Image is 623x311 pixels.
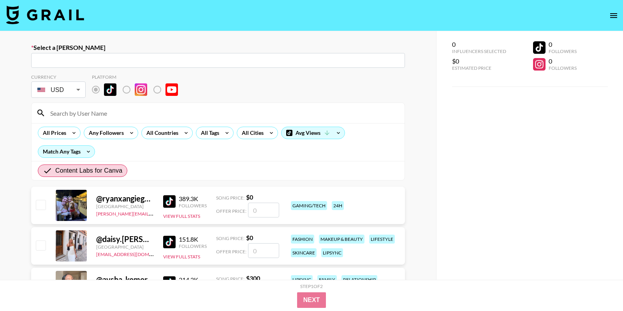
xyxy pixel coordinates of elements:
[179,276,207,284] div: 214.2K
[96,275,154,284] div: @ aysha_komorah
[297,292,326,308] button: Next
[321,248,343,257] div: lipsync
[216,195,245,201] span: Song Price:
[38,146,95,157] div: Match Any Tags
[96,203,154,209] div: [GEOGRAPHIC_DATA]
[46,107,400,119] input: Search by User Name
[163,236,176,248] img: TikTok
[163,213,200,219] button: View Full Stats
[369,235,395,244] div: lifestyle
[165,83,178,96] img: YouTube
[248,243,279,258] input: 0
[248,203,279,217] input: 0
[96,194,154,203] div: @ ryanxangiegames
[452,65,506,71] div: Estimated Price
[31,74,86,80] div: Currency
[246,234,253,241] strong: $ 0
[96,250,174,257] a: [EMAIL_ADDRESS][DOMAIN_NAME]
[216,208,246,214] span: Offer Price:
[606,8,621,23] button: open drawer
[135,83,147,96] img: Instagram
[196,127,221,139] div: All Tags
[104,83,116,96] img: TikTok
[96,209,211,217] a: [PERSON_NAME][EMAIL_ADDRESS][DOMAIN_NAME]
[246,193,253,201] strong: $ 0
[246,274,260,282] strong: $ 300
[92,74,184,80] div: Platform
[291,235,314,244] div: fashion
[549,41,577,48] div: 0
[216,235,245,241] span: Song Price:
[300,283,323,289] div: Step 1 of 2
[92,81,184,98] div: List locked to TikTok.
[96,234,154,244] div: @ daisy.[PERSON_NAME]
[291,275,313,284] div: lipsync
[452,48,506,54] div: Influencers Selected
[96,244,154,250] div: [GEOGRAPHIC_DATA]
[31,44,405,51] label: Select a [PERSON_NAME]
[332,201,344,210] div: 24h
[549,48,577,54] div: Followers
[452,57,506,65] div: $0
[84,127,125,139] div: Any Followers
[216,276,245,282] span: Song Price:
[237,127,265,139] div: All Cities
[291,248,317,257] div: skincare
[291,201,327,210] div: gaming/tech
[38,127,68,139] div: All Prices
[549,57,577,65] div: 0
[6,5,84,24] img: Grail Talent
[142,127,180,139] div: All Countries
[33,83,84,97] div: USD
[179,235,207,243] div: 151.8K
[179,203,207,209] div: Followers
[179,243,207,249] div: Followers
[179,195,207,203] div: 389.3K
[216,249,246,254] span: Offer Price:
[55,166,122,175] span: Content Labs for Canva
[163,276,176,289] img: TikTok
[317,275,337,284] div: family
[549,65,577,71] div: Followers
[341,275,377,284] div: relationship
[163,254,200,260] button: View Full Stats
[319,235,364,244] div: makeup & beauty
[163,195,176,208] img: TikTok
[282,127,345,139] div: Avg Views
[452,41,506,48] div: 0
